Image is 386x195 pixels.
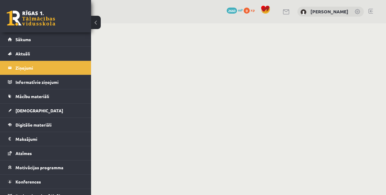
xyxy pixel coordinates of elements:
span: Mācību materiāli [15,94,49,99]
span: Digitālie materiāli [15,122,52,127]
a: 0 xp [244,8,258,12]
a: Digitālie materiāli [8,118,83,132]
a: Motivācijas programma [8,160,83,174]
span: Konferences [15,179,41,184]
legend: Informatīvie ziņojumi [15,75,83,89]
span: mP [238,8,243,12]
span: Atzīmes [15,150,32,156]
span: Aktuāli [15,51,30,56]
a: [DEMOGRAPHIC_DATA] [8,104,83,117]
span: Sākums [15,37,31,42]
span: 0 [244,8,250,14]
a: Konferences [8,175,83,189]
a: Ziņojumi [8,61,83,75]
a: Sākums [8,32,83,46]
img: Kristīne Santa Pētersone [300,9,306,15]
a: Aktuāli [8,47,83,61]
span: Motivācijas programma [15,165,63,170]
a: [PERSON_NAME] [310,8,348,15]
span: xp [251,8,255,12]
legend: Maksājumi [15,132,83,146]
legend: Ziņojumi [15,61,83,75]
a: Informatīvie ziņojumi [8,75,83,89]
a: Rīgas 1. Tālmācības vidusskola [7,11,55,26]
a: Maksājumi [8,132,83,146]
span: [DEMOGRAPHIC_DATA] [15,108,63,113]
a: Mācību materiāli [8,89,83,103]
a: 2660 mP [227,8,243,12]
a: Atzīmes [8,146,83,160]
span: 2660 [227,8,237,14]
